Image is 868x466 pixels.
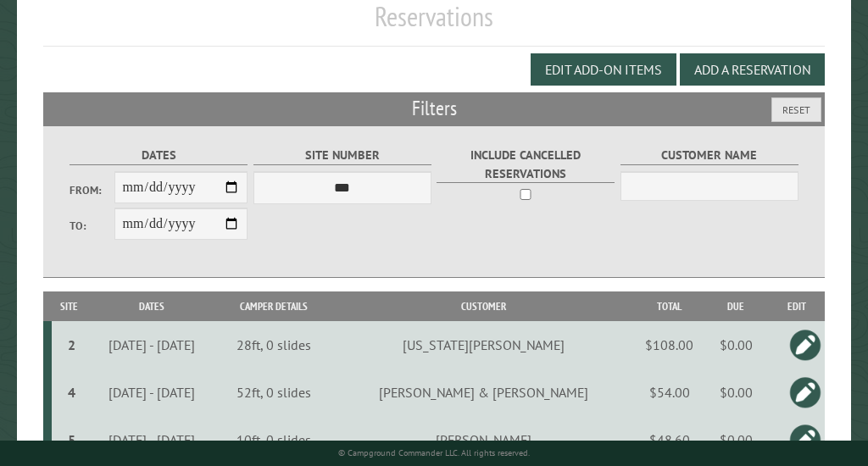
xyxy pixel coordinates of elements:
th: Edit [769,291,825,321]
td: [PERSON_NAME] & [PERSON_NAME] [331,369,636,416]
label: Site Number [253,146,431,165]
td: 10ft, 0 slides [217,416,331,463]
div: 2 [58,336,84,353]
h2: Filters [43,92,825,125]
td: $48.60 [636,416,704,463]
label: Dates [70,146,248,165]
th: Total [636,291,704,321]
td: $108.00 [636,321,704,369]
div: [DATE] - [DATE] [90,431,214,448]
div: [DATE] - [DATE] [90,336,214,353]
td: 28ft, 0 slides [217,321,331,369]
td: [US_STATE][PERSON_NAME] [331,321,636,369]
div: [DATE] - [DATE] [90,384,214,401]
td: $0.00 [704,321,769,369]
th: Due [704,291,769,321]
label: Include Cancelled Reservations [437,146,615,183]
th: Camper Details [217,291,331,321]
td: [PERSON_NAME] [331,416,636,463]
th: Dates [87,291,218,321]
th: Site [52,291,86,321]
td: $0.00 [704,416,769,463]
td: $0.00 [704,369,769,416]
button: Reset [771,97,821,122]
button: Add a Reservation [680,53,825,86]
label: From: [70,182,114,198]
label: Customer Name [620,146,798,165]
small: © Campground Commander LLC. All rights reserved. [338,447,530,458]
td: 52ft, 0 slides [217,369,331,416]
label: To: [70,218,114,234]
div: 4 [58,384,84,401]
th: Customer [331,291,636,321]
div: 5 [58,431,84,448]
td: $54.00 [636,369,704,416]
button: Edit Add-on Items [531,53,676,86]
